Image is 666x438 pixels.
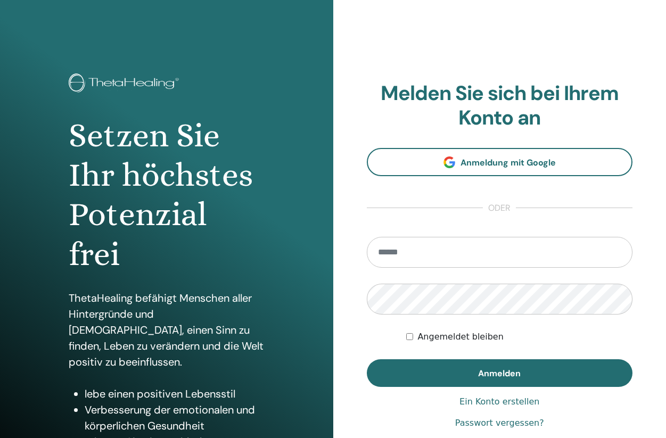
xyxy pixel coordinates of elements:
[461,157,556,168] span: Anmeldung mit Google
[483,202,516,214] span: oder
[367,148,633,176] a: Anmeldung mit Google
[455,417,544,429] a: Passwort vergessen?
[417,330,503,343] label: Angemeldet bleiben
[69,290,264,370] p: ThetaHealing befähigt Menschen aller Hintergründe und [DEMOGRAPHIC_DATA], einen Sinn zu finden, L...
[85,402,264,434] li: Verbesserung der emotionalen und körperlichen Gesundheit
[367,81,633,130] h2: Melden Sie sich bei Ihrem Konto an
[69,116,264,275] h1: Setzen Sie Ihr höchstes Potenzial frei
[459,395,539,408] a: Ein Konto erstellen
[85,386,264,402] li: lebe einen positiven Lebensstil
[367,359,633,387] button: Anmelden
[478,368,521,379] span: Anmelden
[406,330,632,343] div: Keep me authenticated indefinitely or until I manually logout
